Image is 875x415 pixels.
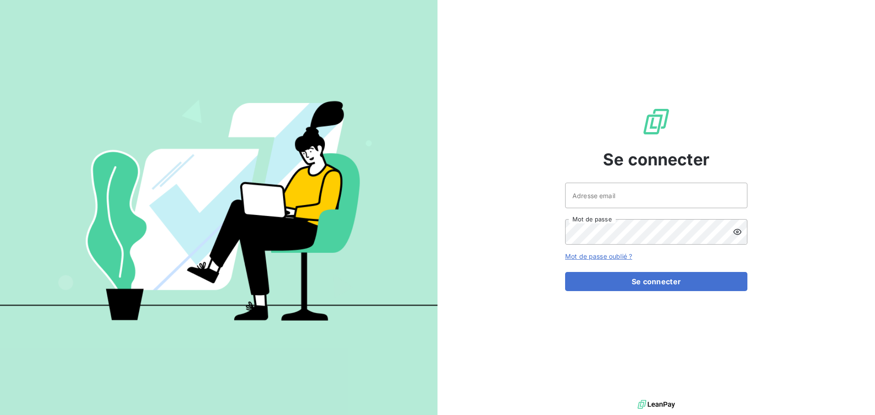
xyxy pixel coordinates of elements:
input: placeholder [565,183,747,208]
span: Se connecter [603,147,710,172]
button: Se connecter [565,272,747,291]
a: Mot de passe oublié ? [565,252,632,260]
img: Logo LeanPay [642,107,671,136]
img: logo [638,398,675,411]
